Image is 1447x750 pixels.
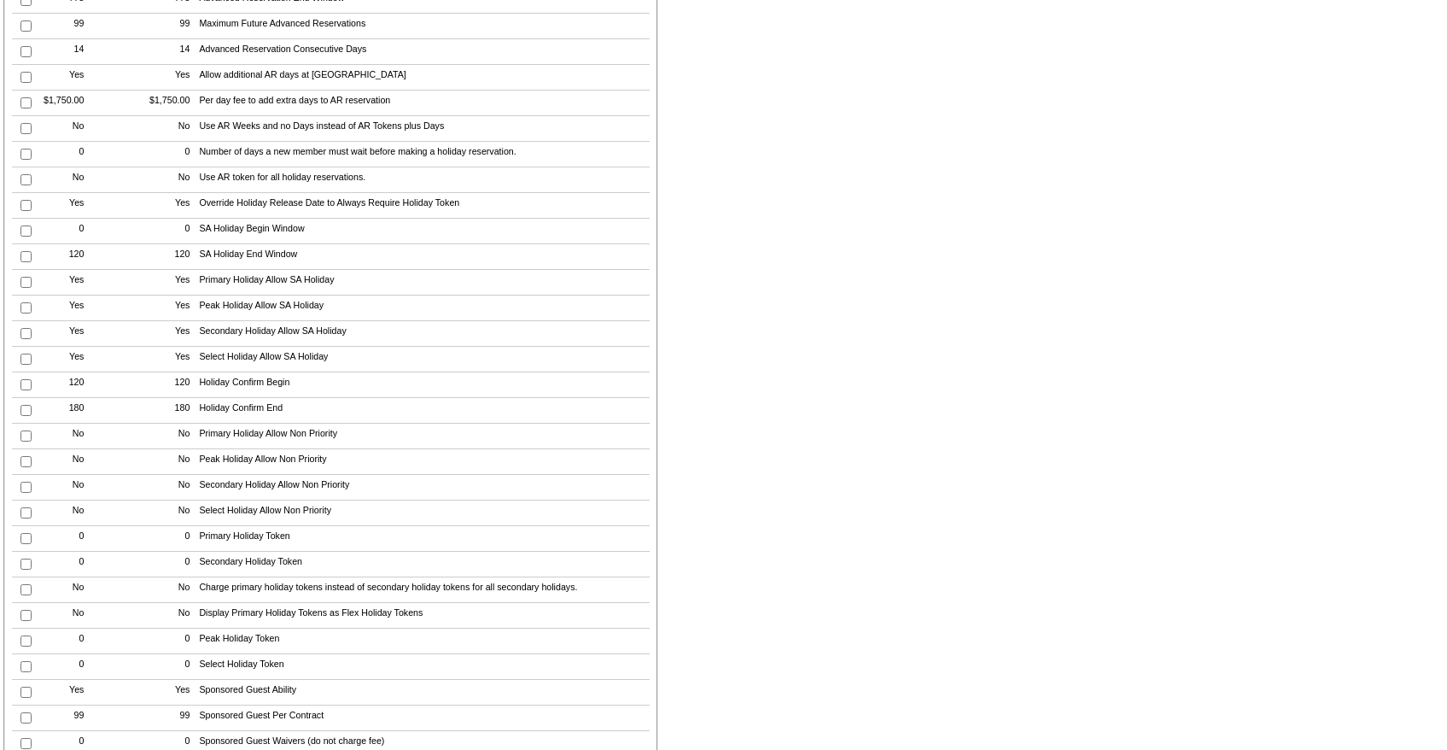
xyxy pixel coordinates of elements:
td: Override Holiday Release Date to Always Require Holiday Token [195,193,650,219]
td: Primary Holiday Token [195,526,650,552]
td: 120 [144,372,194,398]
td: Secondary Holiday Allow SA Holiday [195,321,650,347]
td: 0 [39,219,89,244]
td: No [144,577,194,603]
td: SA Holiday Begin Window [195,219,650,244]
td: Advanced Reservation Consecutive Days [195,39,650,65]
td: No [39,603,89,629]
td: Use AR Weeks and no Days instead of AR Tokens plus Days [195,116,650,142]
td: Yes [39,321,89,347]
td: No [144,475,194,501]
td: Primary Holiday Allow Non Priority [195,424,650,449]
td: Yes [144,193,194,219]
td: Sponsored Guest Ability [195,680,650,706]
td: Use AR token for all holiday reservations. [195,167,650,193]
td: 99 [144,706,194,731]
td: Holiday Confirm Begin [195,372,650,398]
td: 14 [39,39,89,65]
td: No [39,501,89,526]
td: 14 [144,39,194,65]
td: 120 [39,244,89,270]
td: 0 [144,142,194,167]
td: 99 [39,706,89,731]
td: Peak Holiday Allow SA Holiday [195,296,650,321]
td: Charge primary holiday tokens instead of secondary holiday tokens for all secondary holidays. [195,577,650,603]
td: No [39,449,89,475]
td: Yes [39,347,89,372]
td: SA Holiday End Window [195,244,650,270]
td: No [39,424,89,449]
td: Maximum Future Advanced Reservations [195,14,650,39]
td: 180 [39,398,89,424]
td: $1,750.00 [144,91,194,116]
td: No [39,167,89,193]
td: No [144,603,194,629]
td: Select Holiday Allow Non Priority [195,501,650,526]
td: Select Holiday Token [195,654,650,680]
td: 0 [144,629,194,654]
td: 0 [39,629,89,654]
td: No [144,116,194,142]
td: Yes [39,65,89,91]
td: No [39,116,89,142]
td: Holiday Confirm End [195,398,650,424]
td: No [144,167,194,193]
td: Secondary Holiday Allow Non Priority [195,475,650,501]
td: Yes [39,680,89,706]
td: 120 [144,244,194,270]
td: 99 [144,14,194,39]
td: Sponsored Guest Per Contract [195,706,650,731]
td: Yes [144,270,194,296]
td: 0 [144,654,194,680]
td: 0 [39,654,89,680]
td: 120 [39,372,89,398]
td: 0 [144,552,194,577]
td: Yes [144,321,194,347]
td: 180 [144,398,194,424]
td: 0 [144,526,194,552]
td: Per day fee to add extra days to AR reservation [195,91,650,116]
td: 0 [144,219,194,244]
td: 0 [39,552,89,577]
td: No [39,577,89,603]
td: Number of days a new member must wait before making a holiday reservation. [195,142,650,167]
td: 0 [39,526,89,552]
td: No [39,475,89,501]
td: Select Holiday Allow SA Holiday [195,347,650,372]
td: Allow additional AR days at [GEOGRAPHIC_DATA] [195,65,650,91]
td: Peak Holiday Allow Non Priority [195,449,650,475]
td: $1,750.00 [39,91,89,116]
td: No [144,501,194,526]
td: No [144,449,194,475]
td: Yes [39,193,89,219]
td: 0 [39,142,89,167]
td: Yes [144,347,194,372]
td: Yes [39,270,89,296]
td: 99 [39,14,89,39]
td: Display Primary Holiday Tokens as Flex Holiday Tokens [195,603,650,629]
td: Yes [144,680,194,706]
td: Primary Holiday Allow SA Holiday [195,270,650,296]
td: No [144,424,194,449]
td: Yes [144,65,194,91]
td: Yes [144,296,194,321]
td: Secondary Holiday Token [195,552,650,577]
td: Yes [39,296,89,321]
td: Peak Holiday Token [195,629,650,654]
